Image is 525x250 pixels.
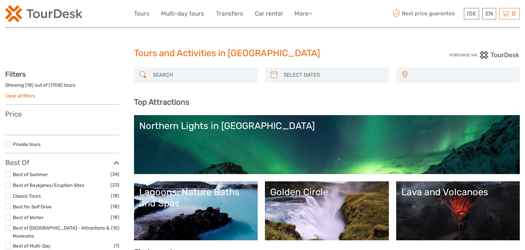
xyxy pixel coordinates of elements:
span: (34) [110,170,119,178]
span: (15) [111,224,119,232]
a: Best of Summer [13,172,48,177]
a: Classic Tours [13,193,41,199]
h1: Tours and Activities in [GEOGRAPHIC_DATA] [134,48,391,59]
a: Tours [134,9,149,19]
a: Best of Multi-Day [13,243,50,249]
h3: Price [5,110,119,118]
input: SEARCH [150,69,255,81]
div: Lagoons, Nature Baths and Spas [139,187,253,209]
span: ISK [467,10,476,17]
a: Lagoons, Nature Baths and Spas [139,187,253,235]
a: Private tours [13,141,41,147]
a: Golden Circle [270,187,384,235]
span: (18) [111,213,119,221]
a: Best of [GEOGRAPHIC_DATA] - Attractions & Museums [13,225,109,239]
h3: Best Of [5,158,119,167]
div: Northern Lights in [GEOGRAPHIC_DATA] [139,120,515,131]
span: (23) [110,181,119,189]
strong: Filters [5,70,26,78]
span: (18) [111,192,119,200]
a: Multi-day tours [161,9,204,19]
label: 1708 [50,82,61,88]
span: (18) [111,202,119,210]
a: Lava and Volcanoes [401,187,515,235]
a: Clear all filters [5,93,35,98]
div: Lava and Volcanoes [401,187,515,198]
span: 0 [511,10,517,17]
b: Top Attractions [134,97,189,107]
input: SELECT DATES [281,69,385,81]
a: Northern Lights in [GEOGRAPHIC_DATA] [139,120,515,169]
span: (1) [114,242,119,250]
img: 120-15d4194f-c635-41b9-a512-a3cb382bfb57_logo_small.png [5,5,82,22]
a: Car rental [255,9,283,19]
label: 18 [27,82,32,88]
span: Best price guarantee [391,8,462,19]
a: Best of Winter [13,215,43,220]
a: Best of Reykjanes/Eruption Sites [13,182,84,188]
div: Golden Circle [270,187,384,198]
img: PurchaseViaTourDesk.png [449,51,520,59]
div: EN [482,8,496,19]
a: More [294,9,312,19]
div: Showing ( ) out of ( ) tours [5,82,119,93]
a: Transfers [216,9,243,19]
a: Best for Self Drive [13,204,52,209]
